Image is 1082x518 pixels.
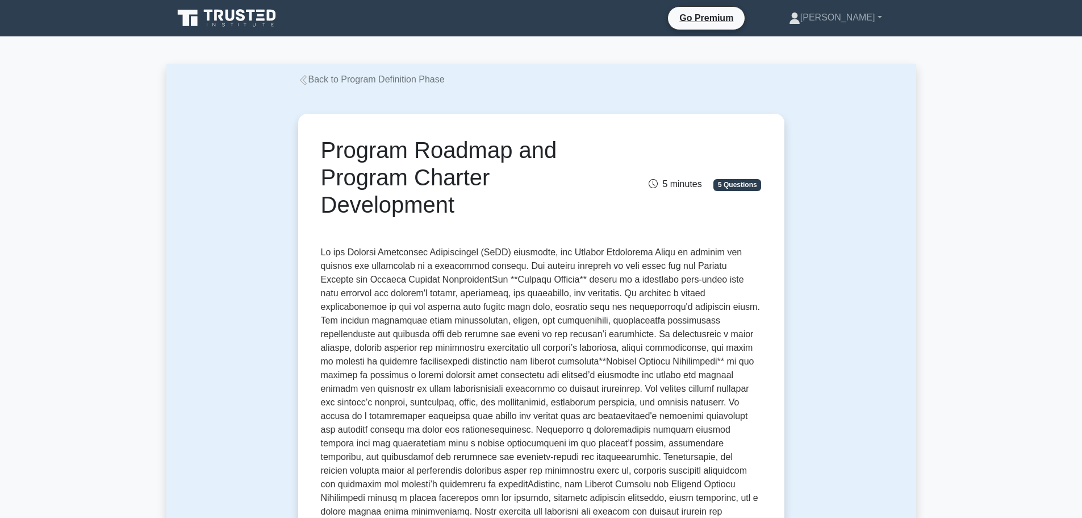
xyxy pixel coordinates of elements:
[321,136,610,218] h1: Program Roadmap and Program Charter Development
[713,179,761,190] span: 5 Questions
[762,6,909,29] a: [PERSON_NAME]
[649,179,701,189] span: 5 minutes
[672,11,740,25] a: Go Premium
[298,74,445,84] a: Back to Program Definition Phase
